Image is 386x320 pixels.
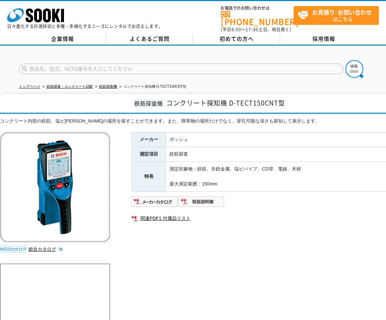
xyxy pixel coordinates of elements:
[132,132,166,147] th: メーカー
[19,34,106,44] a: 企業情報
[221,6,294,10] span: お電話でのお問い合わせは
[132,201,178,206] a: メーカーカタログ
[132,162,166,191] th: 特長
[166,98,285,108] span: コンクリート探知機 D-TECT150CNT型
[221,11,294,26] a: [PHONE_NUMBER]
[118,83,186,91] li: コンクリート探知機 D-TECT150CNT型
[312,8,372,16] strong: お見積り･お問い合わせ
[220,35,254,43] span: 初めての方へ
[7,24,163,28] p: 日々進化する計測技術と多種・多様化するニーズにレンタルでお応えします。
[106,34,193,44] a: よくあるご質問
[280,34,367,44] a: 採用情報
[193,34,280,44] a: 初めての方へ
[19,64,343,74] input: 商品名、型式、NETIS番号を入力してください
[221,26,291,33] span: (平日 ～ 土日、祝日除く)
[231,26,241,33] span: 8:50
[99,85,117,88] a: 鉄筋探査機
[28,246,63,252] a: 総合カタログ
[19,85,40,88] a: トップページ
[47,85,93,88] a: 鉄筋探査・コンクリート試験
[132,196,178,207] img: メーカーカタログ
[297,6,379,24] span: はこちら
[246,26,258,33] span: 17:30
[178,201,225,206] a: 取扱説明書
[294,6,379,25] a: お見積り･お問い合わせはこちら
[132,147,166,162] th: 測定項目
[345,60,363,78] img: btn_search.png
[178,196,225,207] img: 取扱説明書
[133,99,165,107] span: 鉄筋探査機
